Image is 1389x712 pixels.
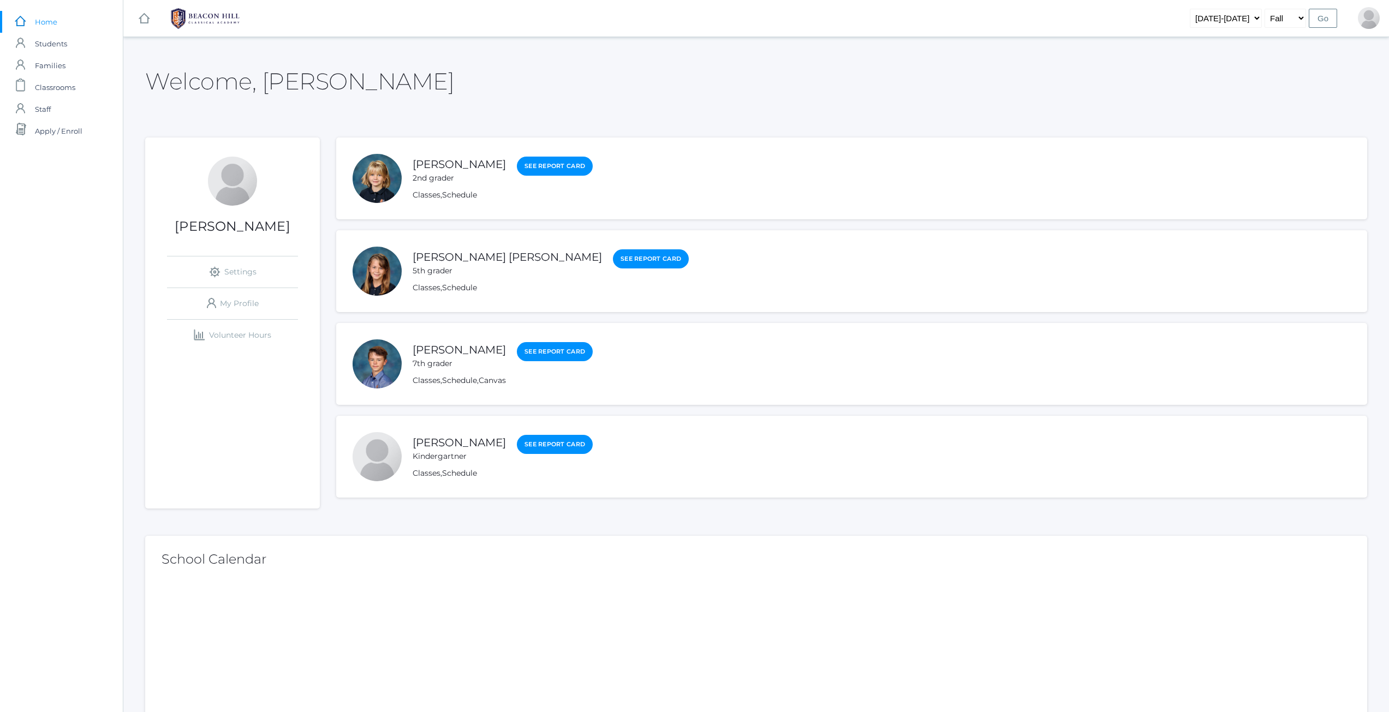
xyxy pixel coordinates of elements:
[35,76,75,98] span: Classrooms
[413,468,440,478] a: Classes
[479,375,506,385] a: Canvas
[413,451,506,462] div: Kindergartner
[35,55,65,76] span: Families
[145,69,454,94] h2: Welcome, [PERSON_NAME]
[442,190,477,200] a: Schedule
[413,172,506,184] div: 2nd grader
[162,552,1351,566] h2: School Calendar
[353,432,402,481] div: Kiel Callaway
[413,158,506,171] a: [PERSON_NAME]
[35,11,57,33] span: Home
[353,247,402,296] div: Kennedy Callaway
[442,375,477,385] a: Schedule
[35,33,67,55] span: Students
[164,5,246,32] img: 1_BHCALogos-05.png
[1358,7,1380,29] div: Erin Callaway
[1309,9,1337,28] input: Go
[442,283,477,292] a: Schedule
[613,249,689,268] a: See Report Card
[353,339,402,388] div: Keegan Callaway
[413,283,440,292] a: Classes
[167,288,298,319] a: My Profile
[413,436,506,449] a: [PERSON_NAME]
[517,435,593,454] a: See Report Card
[413,282,689,294] div: ,
[413,250,602,264] a: [PERSON_NAME] [PERSON_NAME]
[353,154,402,203] div: Kellie Callaway
[208,157,257,206] div: Erin Callaway
[145,219,320,234] h1: [PERSON_NAME]
[413,189,593,201] div: ,
[413,468,593,479] div: ,
[413,265,602,277] div: 5th grader
[442,468,477,478] a: Schedule
[413,375,440,385] a: Classes
[413,358,506,369] div: 7th grader
[517,342,593,361] a: See Report Card
[167,256,298,288] a: Settings
[517,157,593,176] a: See Report Card
[167,320,298,351] a: Volunteer Hours
[413,190,440,200] a: Classes
[413,343,506,356] a: [PERSON_NAME]
[35,120,82,142] span: Apply / Enroll
[413,375,593,386] div: , ,
[35,98,51,120] span: Staff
